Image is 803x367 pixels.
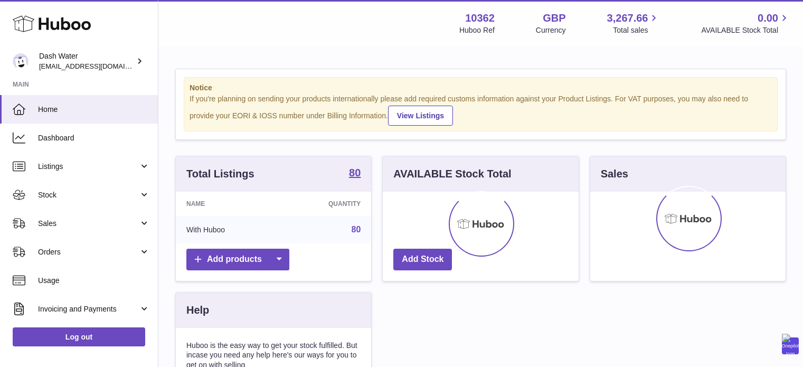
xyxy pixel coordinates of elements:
[38,219,139,229] span: Sales
[543,11,565,25] strong: GBP
[38,133,150,143] span: Dashboard
[758,11,778,25] span: 0.00
[349,167,361,180] a: 80
[701,25,790,35] span: AVAILABLE Stock Total
[186,167,254,181] h3: Total Listings
[459,25,495,35] div: Huboo Ref
[465,11,495,25] strong: 10362
[38,105,150,115] span: Home
[613,25,660,35] span: Total sales
[38,162,139,172] span: Listings
[39,51,134,71] div: Dash Water
[38,190,139,200] span: Stock
[388,106,453,126] a: View Listings
[393,249,452,270] a: Add Stock
[190,83,772,93] strong: Notice
[601,167,628,181] h3: Sales
[349,167,361,178] strong: 80
[38,276,150,286] span: Usage
[38,247,139,257] span: Orders
[190,94,772,126] div: If you're planning on sending your products internationally please add required customs informati...
[536,25,566,35] div: Currency
[607,11,660,35] a: 3,267.66 Total sales
[13,53,29,69] img: bea@dash-water.com
[39,62,155,70] span: [EMAIL_ADDRESS][DOMAIN_NAME]
[393,167,511,181] h3: AVAILABLE Stock Total
[38,304,139,314] span: Invoicing and Payments
[279,192,371,216] th: Quantity
[186,249,289,270] a: Add products
[176,216,279,243] td: With Huboo
[701,11,790,35] a: 0.00 AVAILABLE Stock Total
[13,327,145,346] a: Log out
[607,11,648,25] span: 3,267.66
[186,303,209,317] h3: Help
[176,192,279,216] th: Name
[352,225,361,234] a: 80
